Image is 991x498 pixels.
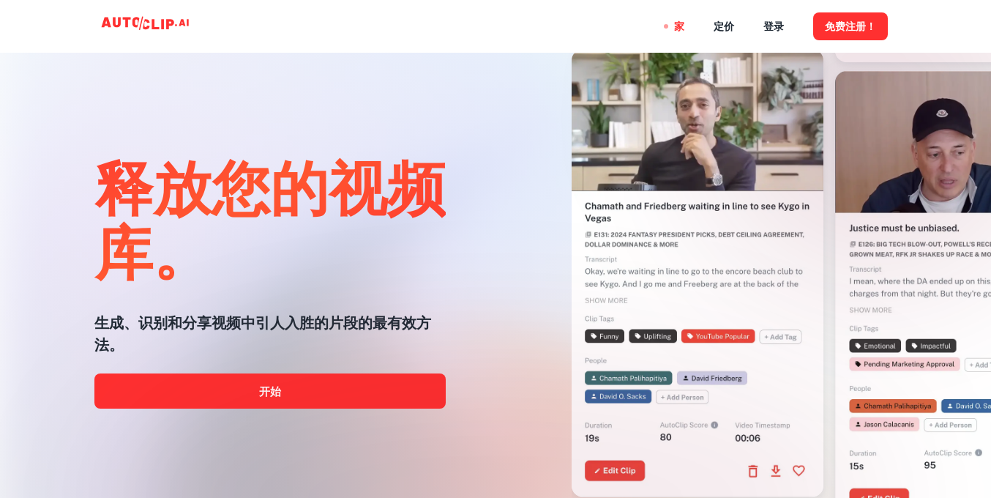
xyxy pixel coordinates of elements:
[825,21,876,33] font: 免费注册！
[674,21,684,33] font: 家
[714,21,734,33] font: 定价
[94,314,431,354] font: 生成、识别和分享视频中引人入胜的片段的最有效方法。
[94,373,446,409] a: 开始
[813,12,888,40] button: 免费注册！
[763,21,784,33] font: 登录
[94,151,446,286] font: 释放您的视频库。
